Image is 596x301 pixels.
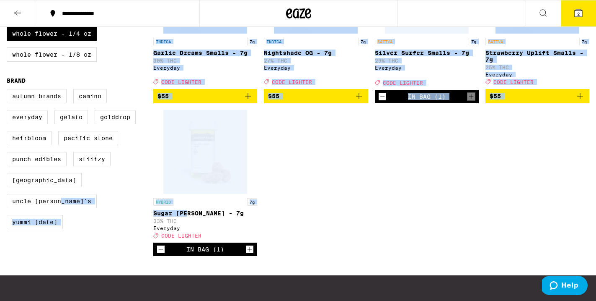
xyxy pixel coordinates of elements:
p: INDICA [153,38,173,45]
span: CODE LIGHTER [161,233,201,238]
label: Yummi [DATE] [7,215,63,229]
p: Garlic Dreams Smalls - 7g [153,50,257,56]
p: 33% THC [153,218,257,224]
p: 7g [247,38,257,45]
label: Everyday [7,110,48,124]
button: Add to bag [153,89,257,103]
button: 2 [561,0,596,26]
label: GoldDrop [95,110,136,124]
p: INDICA [264,38,284,45]
p: SATIVA [485,38,506,45]
span: CODE LIGHTER [272,79,312,85]
span: CODE LIGHTER [161,79,201,85]
span: $55 [490,93,501,99]
button: Decrement [157,245,165,254]
span: CODE LIGHTER [383,80,423,86]
span: $55 [157,93,169,99]
div: Everyday [375,65,479,71]
p: HYBRID [153,198,173,206]
p: 29% THC [375,58,479,63]
span: $55 [268,93,279,99]
div: Everyday [153,65,257,71]
span: CODE LIGHTER [493,79,534,85]
div: Everyday [485,72,589,77]
label: [GEOGRAPHIC_DATA] [7,173,82,187]
p: 7g [469,38,479,45]
label: Punch Edibles [7,152,67,166]
p: Sugar [PERSON_NAME] - 7g [153,210,257,217]
label: Uncle [PERSON_NAME]'s [7,194,97,208]
p: SATIVA [375,38,395,45]
p: Nightshade OG - 7g [264,50,368,56]
div: In Bag (1) [408,93,446,100]
label: Autumn Brands [7,89,67,103]
label: Camino [73,89,107,103]
label: Gelato [54,110,88,124]
p: 7g [358,38,368,45]
label: STIIIZY [73,152,111,166]
label: Heirbloom [7,131,52,145]
label: Whole Flower - 1/8 oz [7,47,97,62]
label: Whole Flower - 1/4 oz [7,26,97,41]
button: Add to bag [485,89,589,103]
button: Add to bag [264,89,368,103]
p: 25% THC [485,65,589,70]
p: Strawberry Uplift Smalls - 7g [485,50,589,63]
span: 2 [577,11,580,16]
div: Everyday [264,65,368,71]
legend: Brand [7,77,26,84]
button: Increment [467,92,475,101]
a: Open page for Sugar Rush Smalls - 7g from Everyday [153,110,257,243]
button: Decrement [378,92,387,101]
div: In Bag (1) [186,246,224,253]
label: Pacific Stone [58,131,118,145]
p: 7g [247,198,257,206]
iframe: Opens a widget where you can find more information [542,276,588,297]
div: Everyday [153,225,257,231]
button: Increment [245,245,254,254]
p: 7g [579,38,589,45]
p: 30% THC [153,58,257,63]
p: Silver Surfer Smalls - 7g [375,50,479,56]
p: 27% THC [264,58,368,63]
